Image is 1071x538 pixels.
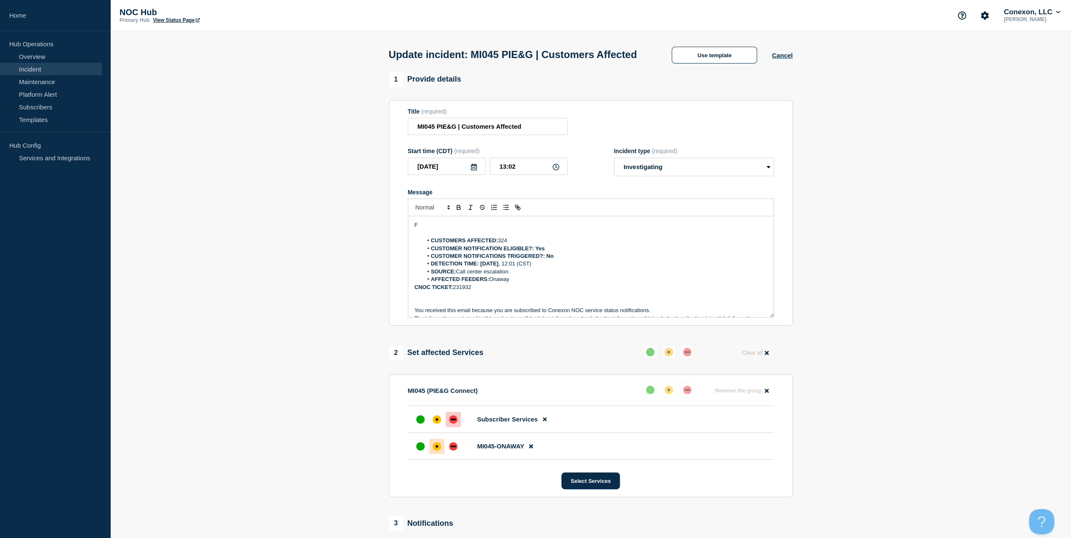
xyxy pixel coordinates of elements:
[431,237,498,244] strong: CUSTOMERS AFFECTED:
[415,284,453,290] strong: CNOC TICKET:
[661,345,676,360] button: affected
[715,387,761,394] span: Remove the group
[423,276,767,283] li: Onaway
[431,276,489,282] strong: AFFECTED FEEDERS:
[408,118,568,135] input: Title
[421,108,447,115] span: (required)
[614,148,774,154] div: Incident type
[415,284,767,291] p: 231932
[449,442,457,451] div: down
[433,442,441,451] div: affected
[431,253,554,259] strong: CUSTOMER NOTIFICATIONS TRIGGERED?: No
[710,382,774,399] button: Remove the group
[614,158,774,176] select: Incident type
[488,202,500,212] button: Toggle ordered list
[416,415,425,424] div: up
[431,268,456,275] strong: SOURCE:
[431,245,545,252] strong: CUSTOMER NOTIFICATION ELIGIBLE?: Yes
[120,17,149,23] p: Primary Hub
[477,443,524,450] span: MI045-ONAWAY
[415,315,767,330] p: The information contained in this notice is confidential, privileged, and only for the informatio...
[476,202,488,212] button: Toggle strikethrough text
[953,7,971,24] button: Support
[680,382,695,398] button: down
[500,202,512,212] button: Toggle bulleted list
[683,348,691,356] div: down
[433,415,441,424] div: affected
[423,237,767,244] li: 324
[1002,8,1062,16] button: Conexon, LLC
[737,345,773,361] button: Clear all
[1029,509,1054,534] iframe: Help Scout Beacon - Open
[976,7,994,24] button: Account settings
[646,348,654,356] div: up
[643,382,658,398] button: up
[449,415,457,424] div: down
[680,345,695,360] button: down
[408,158,486,175] input: YYYY-MM-DD
[415,307,767,314] p: You received this email because you are subscribed to Conexon NOC service status notifications.
[465,202,476,212] button: Toggle italic text
[661,382,676,398] button: affected
[389,516,403,530] span: 3
[664,386,673,394] div: affected
[453,202,465,212] button: Toggle bold text
[389,72,403,87] span: 1
[683,386,691,394] div: down
[408,189,774,196] div: Message
[512,202,524,212] button: Toggle link
[643,345,658,360] button: up
[389,346,403,360] span: 2
[1002,16,1062,22] p: [PERSON_NAME]
[672,47,757,64] button: Use template
[477,416,538,423] span: Subscriber Services
[389,516,453,530] div: Notifications
[408,216,773,317] div: Message
[153,17,199,23] a: View Status Page
[490,158,568,175] input: HH:MM
[664,348,673,356] div: affected
[652,148,678,154] span: (required)
[389,49,637,61] h1: Update incident: MI045 PIE&G | Customers Affected
[431,260,499,267] strong: DETECTION TIME: [DATE]
[772,52,792,59] button: Cancel
[389,72,461,87] div: Provide details
[412,202,453,212] span: Font size
[561,472,620,489] button: Select Services
[423,268,767,276] li: Call center escalation
[454,148,480,154] span: (required)
[416,442,425,451] div: up
[408,108,568,115] div: Title
[415,221,767,229] p: F
[408,387,478,394] p: MI045 (PIE&G Connect)
[408,148,568,154] div: Start time (CDT)
[120,8,288,17] p: NOC Hub
[646,386,654,394] div: up
[389,346,484,360] div: Set affected Services
[423,260,767,268] li: , 12:01 (CST)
